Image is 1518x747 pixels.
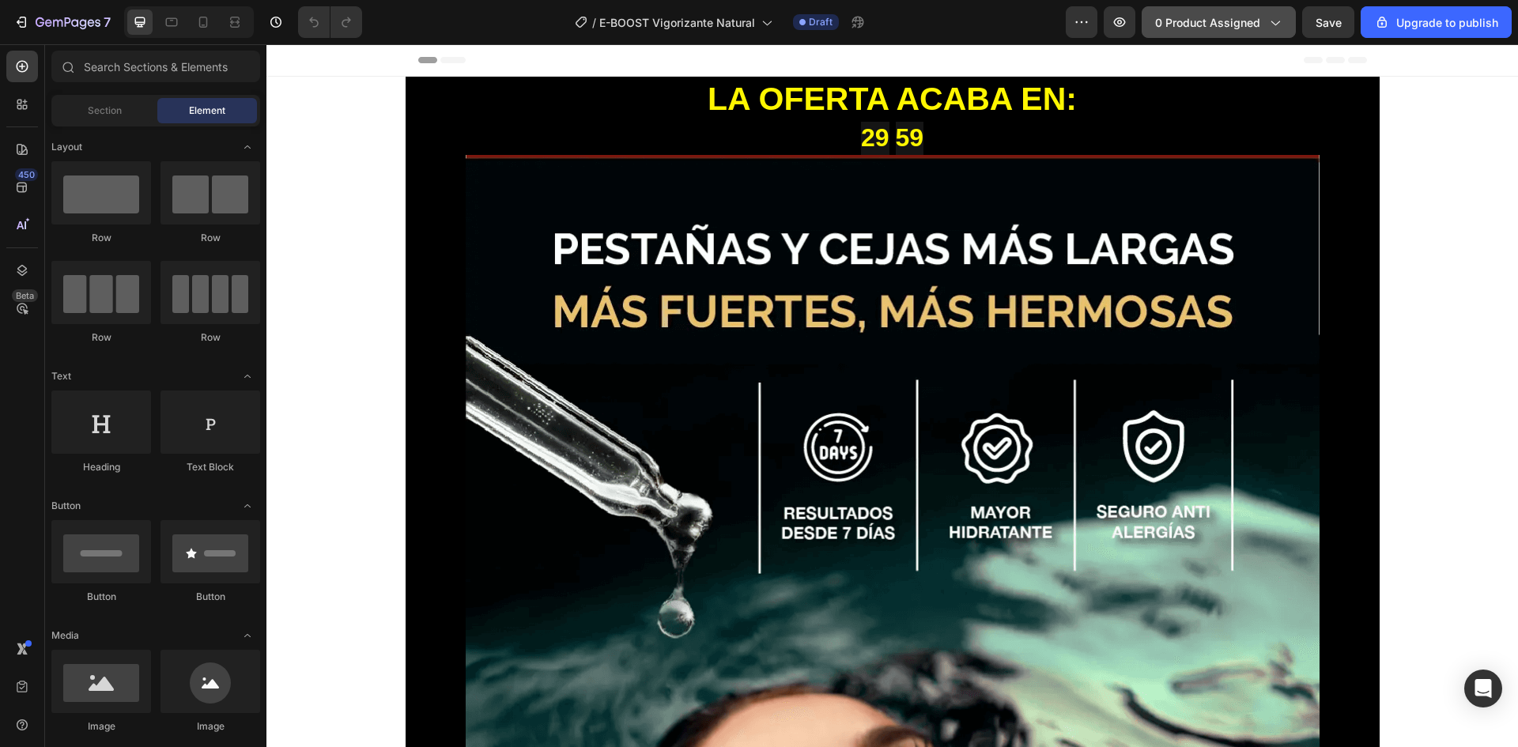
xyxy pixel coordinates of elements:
span: Section [88,104,122,118]
span: Draft [809,15,833,29]
span: Button [51,499,81,513]
span: Toggle open [235,364,260,389]
span: Toggle open [235,134,260,160]
div: Beta [12,289,38,302]
p: 7 [104,13,111,32]
span: Save [1316,16,1342,29]
div: Button [51,590,151,604]
span: Text [51,369,71,383]
div: Undo/Redo [298,6,362,38]
span: Layout [51,140,82,154]
div: Row [160,330,260,345]
button: 7 [6,6,118,38]
span: E-BOOST Vigorizante Natural [599,14,755,31]
div: Open Intercom Messenger [1464,670,1502,707]
div: Row [51,231,151,245]
div: Row [51,330,151,345]
div: Row [160,231,260,245]
span: Toggle open [235,623,260,648]
span: Media [51,628,79,643]
iframe: Design area [266,44,1518,747]
div: 29 [595,77,623,111]
div: 59 [629,77,658,111]
span: 0 product assigned [1155,14,1260,31]
div: Upgrade to publish [1374,14,1498,31]
input: Search Sections & Elements [51,51,260,82]
div: 450 [15,168,38,181]
button: Upgrade to publish [1361,6,1512,38]
span: Toggle open [235,493,260,519]
div: Heading [51,460,151,474]
div: Image [51,719,151,734]
span: Element [189,104,225,118]
div: Text Block [160,460,260,474]
button: Save [1302,6,1354,38]
div: Image [160,719,260,734]
button: 0 product assigned [1142,6,1296,38]
span: / [592,14,596,31]
div: Button [160,590,260,604]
